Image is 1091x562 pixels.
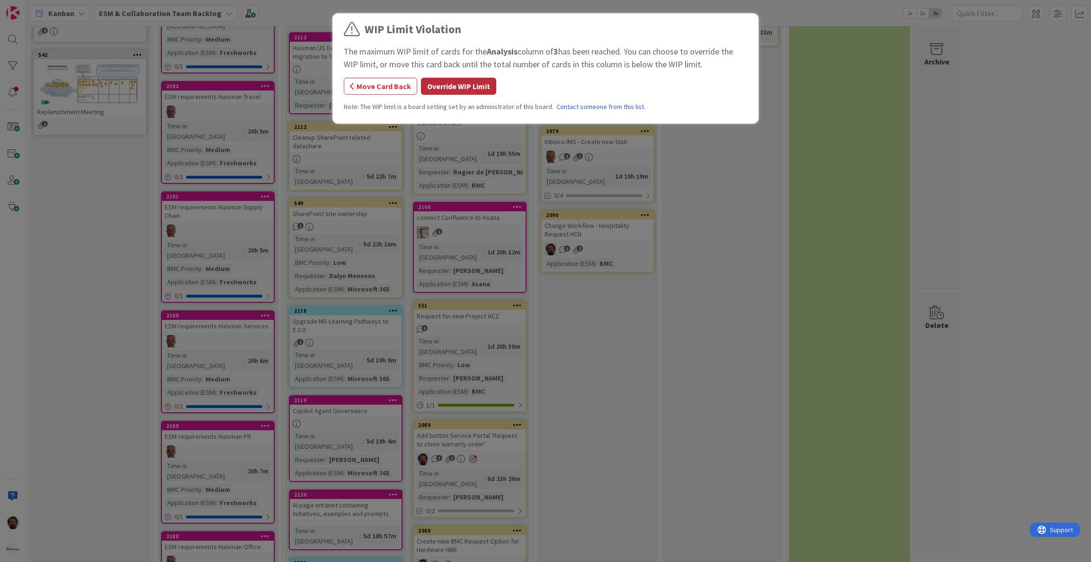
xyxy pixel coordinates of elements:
div: WIP Limit Violation [365,21,461,38]
b: Analysis [487,46,518,57]
a: Contact someone from this list. [556,102,645,112]
button: Move Card Back [344,78,417,95]
span: Support [20,1,43,13]
div: The maximum WIP limit of cards for the column of has been reached. You can choose to override the... [344,45,747,71]
b: 3 [554,46,558,57]
div: Note: The WIP limit is a board setting set by an administrator of this board. [344,102,747,112]
button: Override WIP Limit [421,78,496,95]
